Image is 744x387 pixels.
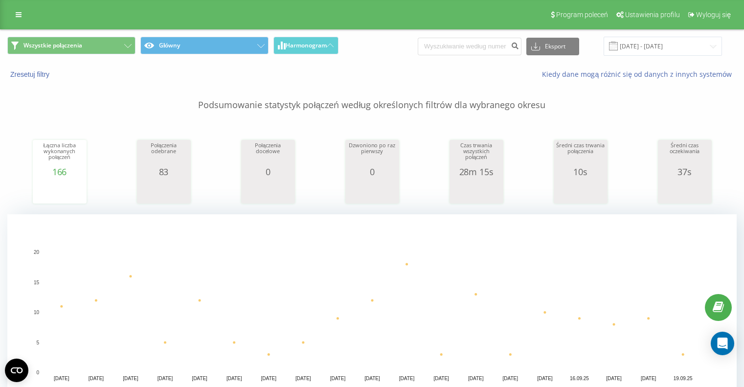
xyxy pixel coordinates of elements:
button: Eksport [526,38,579,55]
div: 28m 15s [452,167,501,177]
div: Open Intercom Messenger [711,332,734,355]
text: [DATE] [226,376,242,381]
svg: A chart. [35,177,84,206]
span: Harmonogram [286,42,327,49]
span: Program poleceń [556,11,608,19]
div: Połączenia odebrane [139,142,188,167]
div: 83 [139,167,188,177]
span: Wszystkie połączenia [23,42,82,49]
div: Łączna liczba wykonanych połączeń [35,142,84,167]
span: Wyloguj się [696,11,731,19]
button: Harmonogram [273,37,338,54]
div: Połączenia docelowe [244,142,293,167]
svg: A chart. [556,177,605,206]
text: [DATE] [123,376,138,381]
div: Średni czas oczekiwania [660,142,709,167]
text: [DATE] [606,376,622,381]
text: [DATE] [192,376,207,381]
text: 5 [36,340,39,345]
text: [DATE] [295,376,311,381]
text: [DATE] [468,376,484,381]
input: Wyszukiwanie według numeru [418,38,521,55]
svg: A chart. [660,177,709,206]
text: 19.09.25 [674,376,693,381]
text: 15 [34,280,40,285]
text: [DATE] [364,376,380,381]
text: [DATE] [89,376,104,381]
svg: A chart. [244,177,293,206]
button: Open CMP widget [5,359,28,382]
div: 0 [348,167,397,177]
button: Wszystkie połączenia [7,37,135,54]
a: Kiedy dane mogą różnić się od danych z innych systemów [542,69,737,79]
text: [DATE] [433,376,449,381]
text: [DATE] [54,376,69,381]
svg: A chart. [139,177,188,206]
text: [DATE] [158,376,173,381]
svg: A chart. [452,177,501,206]
text: 10 [34,310,40,315]
div: 10s [556,167,605,177]
text: [DATE] [330,376,346,381]
text: [DATE] [261,376,277,381]
div: Średni czas trwania połączenia [556,142,605,167]
div: Czas trwania wszystkich połączeń [452,142,501,167]
div: Dzwoniono po raz pierwszy [348,142,397,167]
text: [DATE] [641,376,656,381]
text: 20 [34,250,40,255]
text: [DATE] [537,376,553,381]
div: 0 [244,167,293,177]
div: 37s [660,167,709,177]
span: Ustawienia profilu [625,11,680,19]
text: 16.09.25 [570,376,589,381]
div: 166 [35,167,84,177]
text: 0 [36,370,39,375]
text: [DATE] [399,376,415,381]
text: [DATE] [503,376,519,381]
p: Podsumowanie statystyk połączeń według określonych filtrów dla wybranego okresu [7,79,737,112]
button: Główny [140,37,269,54]
button: Zresetuj filtry [7,70,54,79]
svg: A chart. [348,177,397,206]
